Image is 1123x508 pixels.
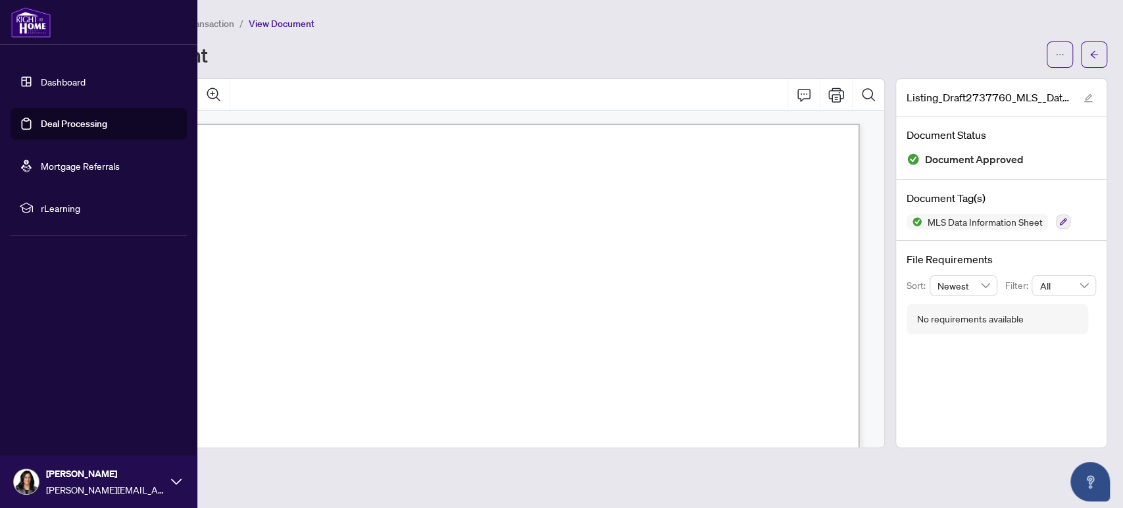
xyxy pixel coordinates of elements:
div: No requirements available [917,312,1024,326]
h4: Document Tag(s) [907,190,1096,206]
span: rLearning [41,201,178,215]
p: Filter: [1005,278,1032,293]
a: Mortgage Referrals [41,160,120,172]
button: Open asap [1070,462,1110,501]
span: View Transaction [164,18,234,30]
span: All [1039,276,1088,295]
img: Status Icon [907,214,922,230]
span: [PERSON_NAME] [46,467,164,481]
span: edit [1084,93,1093,103]
span: [PERSON_NAME][EMAIL_ADDRESS][PERSON_NAME][DOMAIN_NAME] [46,482,164,497]
img: Document Status [907,153,920,166]
span: Listing_Draft2737760_MLS__Data_Information_Form.pdf [907,89,1071,105]
a: Deal Processing [41,118,107,130]
img: Profile Icon [14,469,39,494]
li: / [239,16,243,31]
span: View Document [249,18,314,30]
h4: File Requirements [907,251,1096,267]
img: logo [11,7,51,38]
span: MLS Data Information Sheet [922,217,1048,226]
span: ellipsis [1055,50,1064,59]
h4: Document Status [907,127,1096,143]
p: Sort: [907,278,930,293]
span: Newest [937,276,990,295]
span: arrow-left [1089,50,1099,59]
span: Document Approved [925,151,1024,168]
a: Dashboard [41,76,86,88]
